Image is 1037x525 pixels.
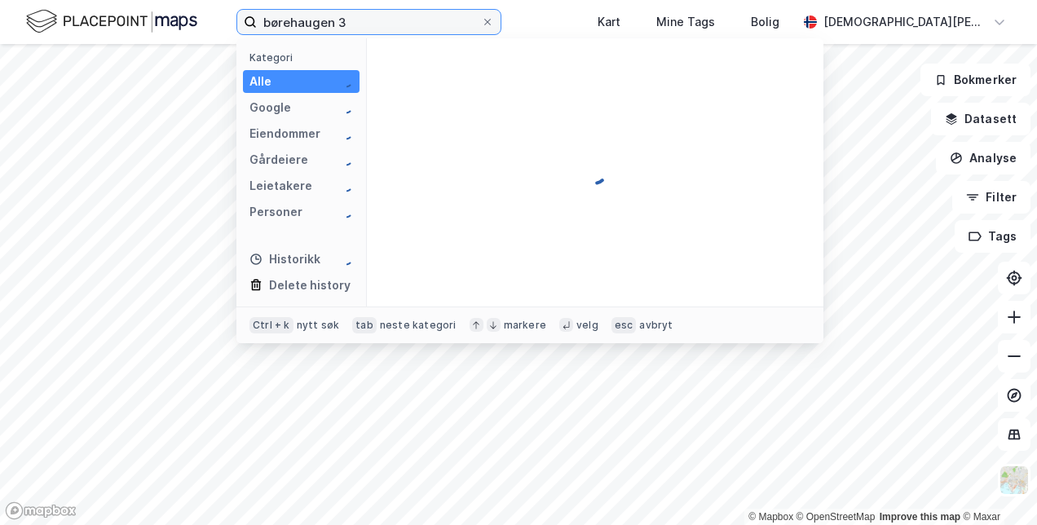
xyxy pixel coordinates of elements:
input: Søk på adresse, matrikkel, gårdeiere, leietakere eller personer [257,10,481,34]
div: avbryt [639,319,673,332]
img: spinner.a6d8c91a73a9ac5275cf975e30b51cfb.svg [340,205,353,218]
img: spinner.a6d8c91a73a9ac5275cf975e30b51cfb.svg [340,253,353,266]
a: Mapbox homepage [5,501,77,520]
div: Alle [249,72,271,91]
button: Bokmerker [920,64,1030,96]
iframe: Chat Widget [955,447,1037,525]
button: Tags [955,220,1030,253]
div: velg [576,319,598,332]
img: spinner.a6d8c91a73a9ac5275cf975e30b51cfb.svg [340,127,353,140]
div: Eiendommer [249,124,320,143]
div: Historikk [249,249,320,269]
div: Kart [598,12,620,32]
div: markere [504,319,546,332]
div: Personer [249,202,302,222]
button: Datasett [931,103,1030,135]
div: Delete history [269,276,351,295]
div: Google [249,98,291,117]
img: spinner.a6d8c91a73a9ac5275cf975e30b51cfb.svg [340,179,353,192]
div: neste kategori [380,319,457,332]
div: Mine Tags [656,12,715,32]
div: Leietakere [249,176,312,196]
img: spinner.a6d8c91a73a9ac5275cf975e30b51cfb.svg [582,160,608,186]
img: spinner.a6d8c91a73a9ac5275cf975e30b51cfb.svg [340,75,353,88]
div: esc [611,317,637,333]
button: Filter [952,181,1030,214]
div: Ctrl + k [249,317,293,333]
div: Kontrollprogram for chat [955,447,1037,525]
a: Mapbox [748,511,793,523]
div: nytt søk [297,319,340,332]
div: tab [352,317,377,333]
div: Bolig [751,12,779,32]
img: logo.f888ab2527a4732fd821a326f86c7f29.svg [26,7,197,36]
div: Kategori [249,51,360,64]
img: spinner.a6d8c91a73a9ac5275cf975e30b51cfb.svg [340,101,353,114]
img: spinner.a6d8c91a73a9ac5275cf975e30b51cfb.svg [340,153,353,166]
div: Gårdeiere [249,150,308,170]
button: Analyse [936,142,1030,174]
a: OpenStreetMap [797,511,876,523]
div: [DEMOGRAPHIC_DATA][PERSON_NAME] [823,12,986,32]
a: Improve this map [880,511,960,523]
